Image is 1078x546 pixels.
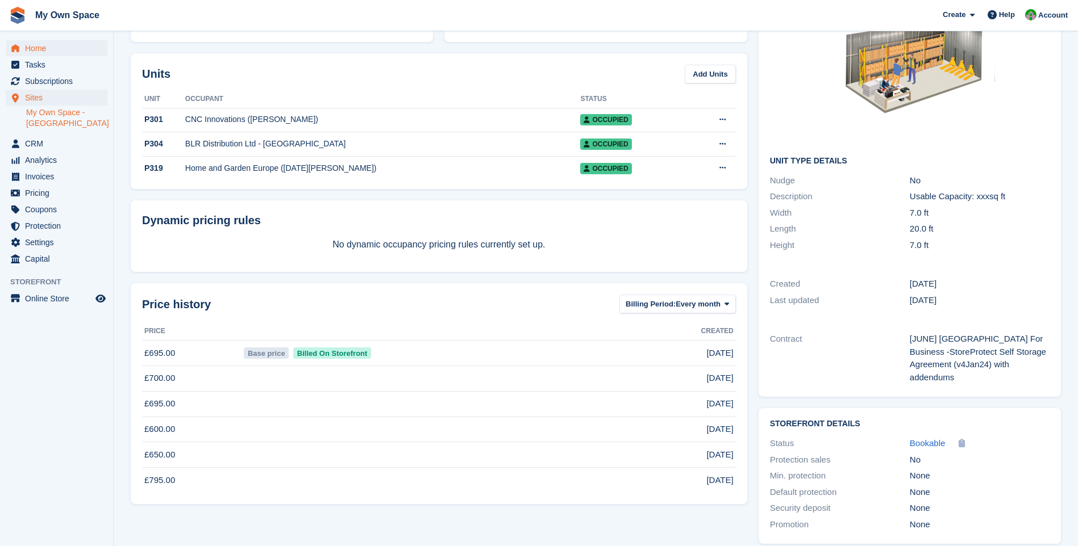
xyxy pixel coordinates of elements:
img: stora-icon-8386f47178a22dfd0bd8f6a31ec36ba5ce8667c1dd55bd0f319d3a0aa187defe.svg [9,7,26,24]
span: Every month [676,299,721,310]
span: [DATE] [706,448,733,461]
th: Status [580,90,686,108]
span: [DATE] [706,397,733,410]
a: menu [6,291,107,306]
span: Sites [25,90,93,106]
span: Analytics [25,152,93,168]
span: Pricing [25,185,93,201]
span: Occupied [580,114,631,125]
a: menu [6,251,107,267]
img: Paula Harris [1025,9,1037,20]
a: menu [6,40,107,56]
div: Default protection [770,486,910,499]
div: Home and Garden Europe ([DATE][PERSON_NAME]) [185,162,581,174]
div: Last updated [770,294,910,307]
button: Billing Period: Every month [619,295,736,313]
span: Online Store [25,291,93,306]
div: [JUNE] [GEOGRAPHIC_DATA] For Business -StoreProtect Self Storage Agreement (v4Jan24) with addendums [910,333,1050,384]
span: Occupied [580,138,631,150]
div: P304 [142,138,185,150]
div: None [910,469,1050,482]
div: BLR Distribution Ltd - [GEOGRAPHIC_DATA] [185,138,581,150]
div: Security deposit [770,502,910,515]
div: None [910,518,1050,531]
h2: Unit Type details [770,157,1050,166]
a: Preview store [94,292,107,305]
a: menu [6,57,107,73]
td: £795.00 [142,468,242,493]
div: Min. protection [770,469,910,482]
div: Protection sales [770,453,910,467]
td: £695.00 [142,341,242,366]
div: [DATE] [910,278,1050,291]
td: £695.00 [142,391,242,417]
p: No dynamic occupancy pricing rules currently set up. [142,238,736,251]
div: Width [770,207,910,220]
a: Add Units [685,65,735,83]
span: Price history [142,296,211,313]
a: menu [6,169,107,184]
span: Settings [25,234,93,250]
td: £600.00 [142,417,242,442]
a: menu [6,218,107,234]
div: No [910,453,1050,467]
div: CNC Innovations ([PERSON_NAME]) [185,114,581,125]
div: Length [770,222,910,236]
a: menu [6,152,107,168]
div: P319 [142,162,185,174]
span: Storefront [10,276,113,288]
div: None [910,486,1050,499]
a: menu [6,136,107,152]
span: Created [701,326,734,336]
a: Bookable [910,437,946,450]
span: Tasks [25,57,93,73]
div: 7.0 ft [910,207,1050,220]
div: 7.0 ft [910,239,1050,252]
a: menu [6,201,107,217]
span: Subscriptions [25,73,93,89]
span: Invoices [25,169,93,184]
div: No [910,174,1050,187]
div: Usable Capacity: xxxsq ft [910,190,1050,203]
span: [DATE] [706,347,733,360]
div: [DATE] [910,294,1050,307]
div: Dynamic pricing rules [142,212,736,229]
div: 20.0 ft [910,222,1050,236]
span: Create [943,9,965,20]
th: Price [142,322,242,341]
th: Unit [142,90,185,108]
span: [DATE] [706,423,733,436]
span: CRM [25,136,93,152]
a: My Own Space - [GEOGRAPHIC_DATA] [26,107,107,129]
span: Home [25,40,93,56]
td: £650.00 [142,442,242,468]
div: P301 [142,114,185,125]
span: Billing Period: [626,299,676,310]
a: menu [6,185,107,201]
h2: Units [142,65,170,82]
a: My Own Space [31,6,104,24]
span: Occupied [580,163,631,174]
div: Status [770,437,910,450]
h2: Storefront Details [770,419,1050,429]
div: Height [770,239,910,252]
th: Occupant [185,90,581,108]
div: Description [770,190,910,203]
div: Nudge [770,174,910,187]
div: None [910,502,1050,515]
span: Account [1038,10,1068,21]
a: menu [6,234,107,250]
span: Capital [25,251,93,267]
span: Help [999,9,1015,20]
span: Bookable [910,438,946,448]
div: Promotion [770,518,910,531]
span: Billed On Storefront [293,347,371,359]
a: menu [6,73,107,89]
span: Coupons [25,201,93,217]
span: [DATE] [706,474,733,487]
div: Contract [770,333,910,384]
div: Created [770,278,910,291]
span: Base price [244,347,289,359]
span: [DATE] [706,372,733,385]
td: £700.00 [142,366,242,391]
